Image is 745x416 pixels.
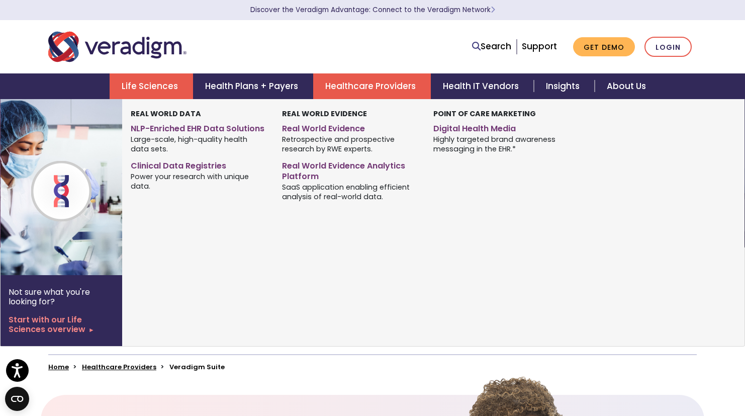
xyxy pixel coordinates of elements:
a: Health Plans + Payers [193,73,313,99]
strong: Real World Evidence [282,109,367,119]
a: Discover the Veradigm Advantage: Connect to the Veradigm NetworkLearn More [250,5,495,15]
a: Insights [534,73,595,99]
a: Health IT Vendors [431,73,534,99]
span: Power your research with unique data. [131,172,267,191]
button: Open CMP widget [5,387,29,411]
a: Start with our Life Sciences overview [9,315,114,334]
img: Life Sciences [1,99,162,275]
span: Learn More [491,5,495,15]
a: NLP-Enriched EHR Data Solutions [131,120,267,134]
a: Healthcare Providers [82,362,156,372]
a: About Us [595,73,658,99]
a: Real World Evidence [282,120,418,134]
a: Digital Health Media [433,120,570,134]
span: Retrospective and prospective research by RWE experts. [282,134,418,154]
a: Home [48,362,69,372]
a: Clinical Data Registries [131,157,267,172]
a: Login [644,37,692,57]
a: Support [522,40,557,52]
span: Large-scale, high-quality health data sets. [131,134,267,154]
a: Healthcare Providers [313,73,431,99]
strong: Real World Data [131,109,201,119]
span: Highly targeted brand awareness messaging in the EHR.* [433,134,570,154]
span: SaaS application enabling efficient analysis of real-world data. [282,182,418,201]
p: Not sure what you're looking for? [9,287,114,306]
a: Real World Evidence Analytics Platform [282,157,418,182]
strong: Point of Care Marketing [433,109,536,119]
img: Veradigm logo [48,30,187,63]
a: Get Demo [573,37,635,57]
a: Search [472,40,511,53]
a: Life Sciences [110,73,193,99]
